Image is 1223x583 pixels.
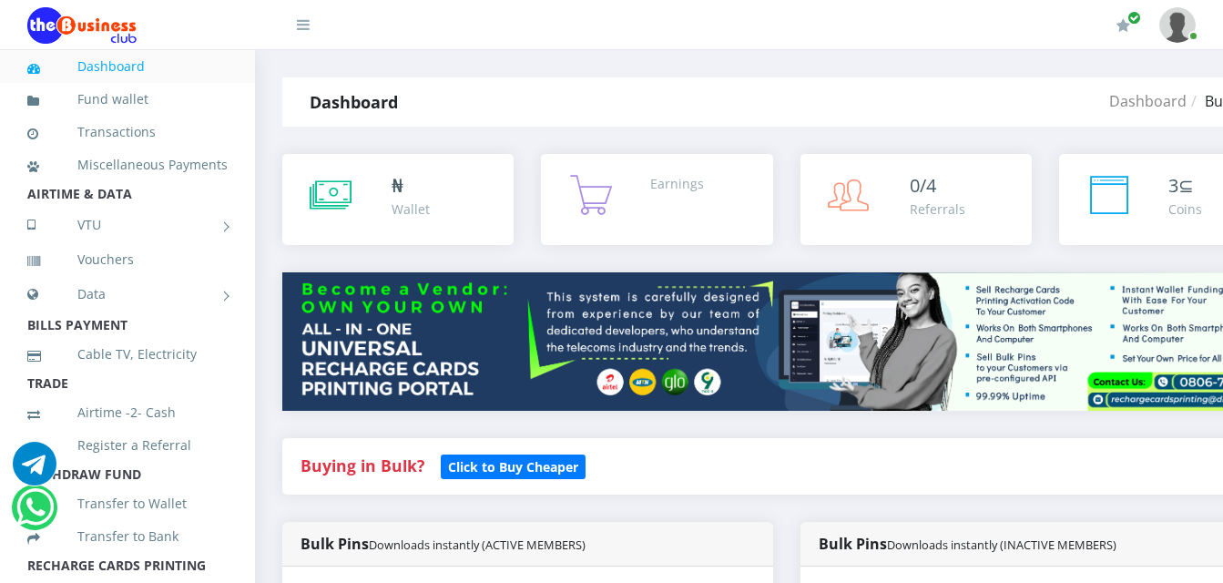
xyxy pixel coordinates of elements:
i: Renew/Upgrade Subscription [1116,18,1130,33]
a: Fund wallet [27,78,228,120]
a: Register a Referral [27,424,228,466]
strong: Dashboard [310,91,398,113]
a: VTU [27,202,228,248]
div: Earnings [650,174,704,193]
a: Transactions [27,111,228,153]
a: Airtime -2- Cash [27,392,228,434]
a: Transfer to Bank [27,516,228,557]
div: Wallet [392,199,430,219]
a: Chat for support [13,455,56,486]
div: Referrals [910,199,965,219]
a: Cable TV, Electricity [27,333,228,375]
a: Transfer to Wallet [27,483,228,525]
img: User [1159,7,1196,43]
span: 0/4 [910,173,936,198]
div: Coins [1168,199,1202,219]
a: Chat for support [16,499,54,529]
a: Data [27,271,228,317]
span: Renew/Upgrade Subscription [1127,11,1141,25]
div: ⊆ [1168,172,1202,199]
a: Dashboard [27,46,228,87]
a: 0/4 Referrals [800,154,1032,245]
a: ₦ Wallet [282,154,514,245]
div: ₦ [392,172,430,199]
a: Miscellaneous Payments [27,144,228,186]
b: Click to Buy Cheaper [448,458,578,476]
strong: Bulk Pins [819,534,1116,554]
a: Dashboard [1109,91,1187,111]
a: Earnings [541,154,772,245]
img: Logo [27,7,137,44]
small: Downloads instantly (INACTIVE MEMBERS) [887,537,1116,553]
strong: Buying in Bulk? [301,455,424,476]
span: 3 [1168,173,1178,198]
strong: Bulk Pins [301,534,586,554]
a: Vouchers [27,239,228,281]
a: Click to Buy Cheaper [441,455,586,476]
small: Downloads instantly (ACTIVE MEMBERS) [369,537,586,553]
